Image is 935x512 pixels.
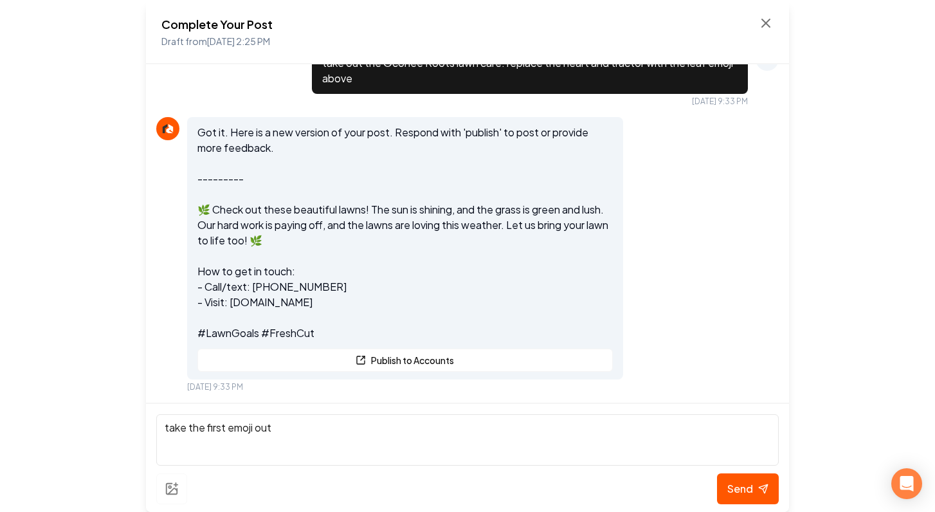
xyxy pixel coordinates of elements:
[717,473,779,504] button: Send
[891,468,922,499] div: Open Intercom Messenger
[197,349,613,372] button: Publish to Accounts
[187,382,243,392] span: [DATE] 9:33 PM
[322,55,738,86] p: take out the Oconee Roots lawn care. replace the heart and tractor with the leaf emoji above
[161,15,273,33] h2: Complete Your Post
[727,481,753,497] span: Send
[160,121,176,136] img: Rebolt Logo
[197,125,613,341] p: Got it. Here is a new version of your post. Respond with 'publish' to post or provide more feedba...
[156,414,779,466] textarea: take the first emoji out
[161,35,270,47] span: Draft from [DATE] 2:25 PM
[692,96,748,107] span: [DATE] 9:33 PM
